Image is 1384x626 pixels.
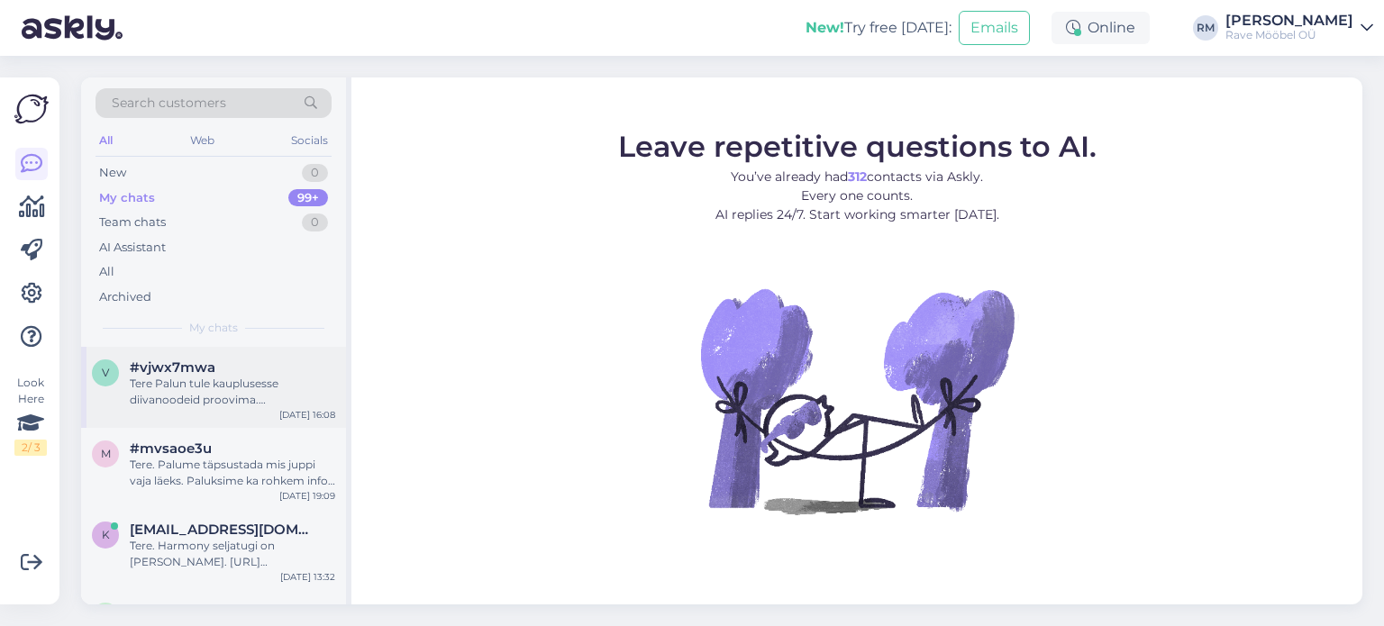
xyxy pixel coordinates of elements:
div: 99+ [288,189,328,207]
div: All [96,129,116,152]
b: New! [806,19,844,36]
span: kadimikli@hotmail.com [130,522,317,538]
div: My chats [99,189,155,207]
button: Emails [959,11,1030,45]
a: [PERSON_NAME]Rave Mööbel OÜ [1225,14,1373,42]
div: RM [1193,15,1218,41]
span: My chats [189,320,238,336]
p: You’ve already had contacts via Askly. Every one counts. AI replies 24/7. Start working smarter [... [618,167,1097,223]
span: #vjwx7mwa [130,359,215,376]
div: Tere Palun tule kauplusesse diivanoodeid proovima. [PERSON_NAME] proovimata ei saa valida, sest m... [130,376,335,408]
div: AI Assistant [99,239,166,257]
div: Socials [287,129,332,152]
div: 2 / 3 [14,440,47,456]
div: [DATE] 13:32 [280,570,335,584]
div: All [99,263,114,281]
span: #pe7folhg [130,603,201,619]
div: [DATE] 16:08 [279,408,335,422]
div: New [99,164,126,182]
b: 312 [848,168,867,184]
div: 0 [302,213,328,231]
span: Search customers [112,94,226,113]
div: [PERSON_NAME] [1225,14,1353,28]
div: Try free [DATE]: [806,17,951,39]
div: Team chats [99,213,166,231]
span: #mvsaoe3u [130,440,212,457]
div: Rave Mööbel OÜ [1225,28,1353,42]
div: 0 [302,164,328,182]
div: Online [1052,12,1150,44]
span: Leave repetitive questions to AI. [618,128,1097,163]
span: v [102,366,109,379]
img: Askly Logo [14,92,49,126]
div: [DATE] 19:09 [279,489,335,503]
img: No Chat active [695,238,1019,562]
div: Tere. Harmony seljatugi on [PERSON_NAME]. [URL][DOMAIN_NAME] [URL][DOMAIN_NAME] [130,538,335,570]
span: k [102,528,110,541]
div: Web [187,129,218,152]
div: Archived [99,288,151,306]
div: Look Here [14,375,47,456]
span: m [101,447,111,460]
div: Tere. Palume täpsustada mis juppi vaja läeks. Paluksime ka rohkem infot diivani kohta. Millise di... [130,457,335,489]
